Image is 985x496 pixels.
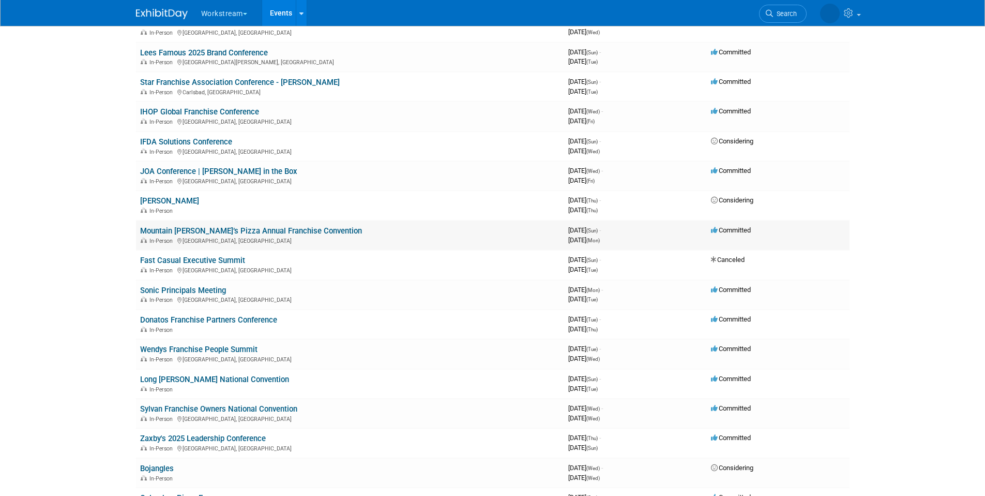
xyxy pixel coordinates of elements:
span: - [601,464,603,472]
span: [DATE] [568,355,600,362]
span: In-Person [149,445,176,452]
span: [DATE] [568,414,600,422]
span: (Sun) [586,445,598,451]
span: Committed [711,315,751,323]
a: Donatos Franchise Partners Conference [140,315,277,325]
span: [DATE] [568,404,603,412]
span: - [599,78,601,85]
span: Committed [711,167,751,174]
span: [DATE] [568,226,601,234]
span: (Fri) [586,178,595,184]
span: In-Person [149,327,176,333]
img: In-Person Event [141,267,147,272]
img: ExhibitDay [136,9,188,19]
span: (Wed) [586,465,600,471]
span: In-Person [149,238,176,244]
span: In-Person [149,475,176,482]
div: [GEOGRAPHIC_DATA], [GEOGRAPHIC_DATA] [140,117,560,125]
span: - [599,226,601,234]
div: [GEOGRAPHIC_DATA], [GEOGRAPHIC_DATA] [140,355,560,363]
span: [DATE] [568,474,600,482]
img: In-Person Event [141,297,147,302]
span: (Wed) [586,475,600,481]
div: [GEOGRAPHIC_DATA], [GEOGRAPHIC_DATA] [140,236,560,244]
span: In-Person [149,297,176,303]
span: [DATE] [568,464,603,472]
span: Canceled [711,256,745,264]
span: [DATE] [568,78,601,85]
span: [DATE] [568,206,598,214]
span: (Tue) [586,386,598,392]
span: - [601,107,603,115]
span: (Wed) [586,416,600,421]
span: Considering [711,464,753,472]
img: In-Person Event [141,386,147,391]
img: In-Person Event [141,59,147,64]
span: - [599,375,601,383]
a: JOA Conference | [PERSON_NAME] in the Box [140,167,297,176]
a: Search [759,5,807,23]
span: Committed [711,48,751,56]
span: [DATE] [568,137,601,145]
div: [GEOGRAPHIC_DATA], [GEOGRAPHIC_DATA] [140,444,560,452]
span: [DATE] [568,434,601,442]
span: [DATE] [568,87,598,95]
a: Lees Famous 2025 Brand Conference [140,48,268,57]
span: Search [773,10,797,18]
span: [DATE] [568,57,598,65]
span: [DATE] [568,345,601,353]
div: [GEOGRAPHIC_DATA][PERSON_NAME], [GEOGRAPHIC_DATA] [140,57,560,66]
span: [DATE] [568,28,600,36]
span: In-Person [149,149,176,155]
span: Considering [711,137,753,145]
span: (Mon) [586,287,600,293]
span: In-Person [149,416,176,422]
span: [DATE] [568,375,601,383]
span: In-Person [149,59,176,66]
img: In-Person Event [141,327,147,332]
span: In-Person [149,178,176,185]
span: In-Person [149,208,176,214]
div: [GEOGRAPHIC_DATA], [GEOGRAPHIC_DATA] [140,266,560,274]
a: Zaxby's 2025 Leadership Conference [140,434,266,443]
img: In-Person Event [141,149,147,154]
span: (Thu) [586,198,598,203]
a: [PERSON_NAME] [140,196,199,206]
img: In-Person Event [141,416,147,421]
span: (Wed) [586,356,600,362]
span: (Mon) [586,238,600,243]
img: In-Person Event [141,445,147,450]
span: Committed [711,375,751,383]
img: In-Person Event [141,178,147,183]
span: (Tue) [586,267,598,273]
span: [DATE] [568,196,601,204]
span: - [599,196,601,204]
img: In-Person Event [141,30,147,35]
span: (Tue) [586,346,598,352]
span: (Sun) [586,139,598,144]
span: (Tue) [586,59,598,65]
span: (Tue) [586,297,598,302]
span: [DATE] [568,167,603,174]
span: - [599,48,601,56]
span: Considering [711,196,753,204]
a: IFDA Solutions Conference [140,137,232,147]
img: Josh Smith [820,4,840,23]
img: In-Person Event [141,356,147,361]
span: (Thu) [586,435,598,441]
span: In-Person [149,119,176,125]
span: (Wed) [586,406,600,412]
span: (Wed) [586,168,600,174]
span: - [601,404,603,412]
a: Fast Casual Executive Summit [140,256,245,265]
div: [GEOGRAPHIC_DATA], [GEOGRAPHIC_DATA] [140,28,560,36]
span: [DATE] [568,286,603,294]
span: (Sun) [586,50,598,55]
div: [GEOGRAPHIC_DATA], [GEOGRAPHIC_DATA] [140,295,560,303]
span: [DATE] [568,315,601,323]
span: [DATE] [568,385,598,392]
span: (Sun) [586,79,598,85]
span: [DATE] [568,117,595,125]
span: [DATE] [568,256,601,264]
span: (Wed) [586,149,600,154]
